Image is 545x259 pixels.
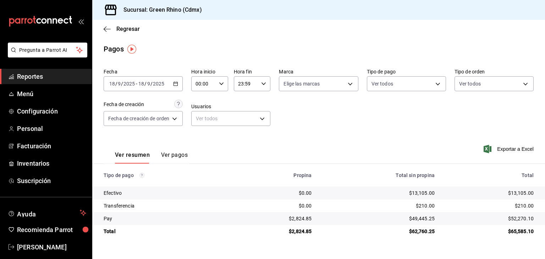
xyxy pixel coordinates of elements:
[371,80,393,87] span: Ver todos
[8,43,87,57] button: Pregunta a Parrot AI
[323,189,435,197] div: $13,105.00
[240,172,312,178] div: Propina
[446,228,534,235] div: $65,585.10
[108,115,169,122] span: Fecha de creación de orden
[323,202,435,209] div: $210.00
[240,202,312,209] div: $0.00
[115,151,150,164] button: Ver resumen
[138,81,144,87] input: --
[123,81,135,87] input: ----
[279,69,358,74] label: Marca
[283,80,320,87] span: Elige las marcas
[153,81,165,87] input: ----
[104,215,228,222] div: Pay
[118,6,202,14] h3: Sucursal: Green Rhino (Cdmx)
[446,202,534,209] div: $210.00
[144,81,147,87] span: /
[323,215,435,222] div: $49,445.25
[104,189,228,197] div: Efectivo
[485,145,534,153] button: Exportar a Excel
[17,89,86,99] span: Menú
[161,151,188,164] button: Ver pagos
[234,69,271,74] label: Hora fin
[17,209,77,217] span: Ayuda
[191,111,270,126] div: Ver todos
[17,141,86,151] span: Facturación
[17,242,86,252] span: [PERSON_NAME]
[121,81,123,87] span: /
[17,72,86,81] span: Reportes
[139,173,144,178] svg: Los pagos realizados con Pay y otras terminales son montos brutos.
[17,106,86,116] span: Configuración
[323,228,435,235] div: $62,760.25
[104,101,144,108] div: Fecha de creación
[5,51,87,59] a: Pregunta a Parrot AI
[446,172,534,178] div: Total
[117,81,121,87] input: --
[104,172,228,178] div: Tipo de pago
[240,228,312,235] div: $2,824.85
[127,45,136,54] img: Tooltip marker
[115,81,117,87] span: /
[19,46,76,54] span: Pregunta a Parrot AI
[191,69,228,74] label: Hora inicio
[104,26,140,32] button: Regresar
[17,225,86,235] span: Recomienda Parrot
[17,176,86,186] span: Suscripción
[240,189,312,197] div: $0.00
[115,151,188,164] div: navigation tabs
[323,172,435,178] div: Total sin propina
[17,159,86,168] span: Inventarios
[455,69,534,74] label: Tipo de orden
[104,228,228,235] div: Total
[104,44,124,54] div: Pagos
[191,104,270,109] label: Usuarios
[109,81,115,87] input: --
[104,69,183,74] label: Fecha
[136,81,137,87] span: -
[17,124,86,133] span: Personal
[240,215,312,222] div: $2,824.85
[116,26,140,32] span: Regresar
[367,69,446,74] label: Tipo de pago
[104,202,228,209] div: Transferencia
[446,189,534,197] div: $13,105.00
[459,80,481,87] span: Ver todos
[78,18,84,24] button: open_drawer_menu
[446,215,534,222] div: $52,270.10
[150,81,153,87] span: /
[147,81,150,87] input: --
